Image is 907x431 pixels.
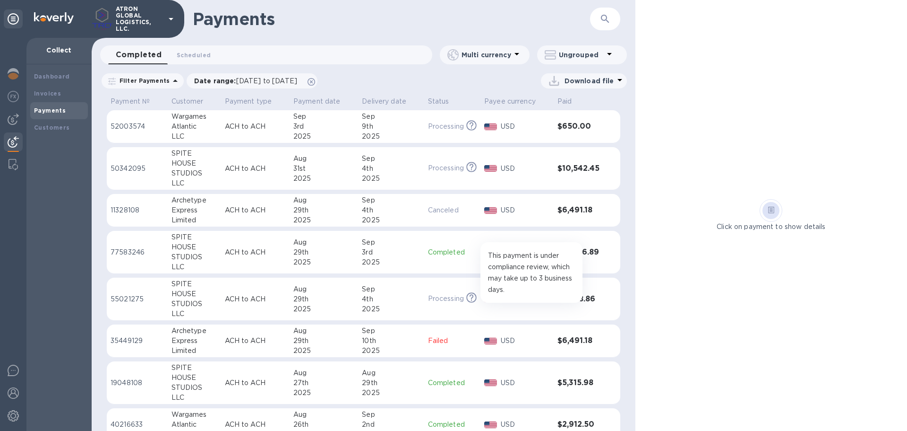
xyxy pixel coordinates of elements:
div: Unpin categories [4,9,23,28]
p: Processing [428,163,464,173]
b: Dashboard [34,73,70,80]
h3: $2,912.50 [557,420,601,429]
div: Express [171,336,217,346]
img: USD [484,207,497,214]
p: ACH to ACH [225,294,286,304]
div: 4th [362,164,420,174]
div: 27th [293,378,354,388]
p: 19048108 [111,378,164,388]
div: HOUSE [171,289,217,299]
p: USD [501,164,550,174]
span: Payment date [293,97,353,106]
div: SPITE [171,363,217,373]
div: SPITE [171,149,217,158]
div: Sep [293,112,354,122]
span: Completed [116,48,162,62]
div: Wargames [171,112,217,122]
div: 2025 [293,174,354,184]
div: Sep [362,284,420,294]
div: LLC [171,132,217,141]
div: Aug [362,368,420,378]
div: 3rd [362,247,420,257]
p: USD [501,122,550,132]
div: Wargames [171,410,217,420]
div: Atlantic [171,420,217,430]
div: HOUSE [171,373,217,383]
p: Processing [428,294,464,304]
div: Aug [293,154,354,164]
img: Foreign exchange [8,91,19,102]
span: Payment type [225,97,284,106]
h3: $10,542.45 [557,164,601,173]
h3: $6,491.18 [557,206,601,215]
div: HOUSE [171,242,217,252]
div: LLC [171,393,217,403]
div: 4th [362,205,420,215]
div: STUDIOS [171,252,217,262]
div: 29th [362,378,420,388]
div: 29th [293,336,354,346]
div: 2025 [362,174,420,184]
div: SPITE [171,279,217,289]
span: Scheduled [177,50,211,60]
span: [DATE] to [DATE] [236,77,297,85]
span: Status [428,97,462,106]
p: ACH to ACH [225,378,286,388]
img: USD [484,422,497,428]
div: Express [171,205,217,215]
img: USD [484,338,497,344]
b: Payments [34,107,66,114]
div: Aug [293,284,354,294]
div: 4th [362,294,420,304]
div: 2025 [293,132,354,141]
div: 2025 [362,132,420,141]
span: Payee currency [484,97,548,106]
span: Payment № [111,97,162,106]
p: ACH to ACH [225,336,286,346]
p: ACH to ACH [225,420,286,430]
b: Customers [34,124,70,131]
div: Aug [293,237,354,247]
div: 9th [362,122,420,132]
div: 2025 [293,257,354,267]
p: 52003574 [111,122,164,132]
div: 10th [362,336,420,346]
p: Failed [428,336,477,346]
h3: $3,568.86 [557,295,601,304]
p: Collect [34,45,84,55]
div: LLC [171,262,217,272]
div: Aug [293,410,354,420]
div: Sep [362,410,420,420]
div: 2025 [293,388,354,398]
p: Date range : [194,76,302,86]
p: Completed [428,420,477,430]
p: USD [501,420,550,430]
p: USD [501,205,550,215]
div: Date range:[DATE] to [DATE] [187,73,317,88]
div: Limited [171,215,217,225]
div: Aug [293,326,354,336]
b: Invoices [34,90,61,97]
div: SPITE [171,232,217,242]
div: 2025 [293,304,354,314]
p: Delivery date [362,97,406,106]
div: STUDIOS [171,168,217,178]
p: ATRON GLOBAL LOGISTICS, LLC. [116,6,163,32]
p: Ungrouped [559,50,604,60]
img: USD [484,249,497,255]
div: 2025 [362,346,420,356]
p: USD [501,247,550,257]
div: Atlantic [171,122,217,132]
div: 26th [293,420,354,430]
img: Logo [34,12,74,24]
span: Delivery date [362,97,419,106]
div: 3rd [293,122,354,132]
div: Aug [293,368,354,378]
h3: $18,346.89 [557,248,601,257]
p: Canceled [428,205,477,215]
p: ACH to ACH [225,247,286,257]
div: LLC [171,178,217,188]
p: Completed [428,378,477,388]
div: 2025 [293,215,354,225]
img: USD [484,123,497,130]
